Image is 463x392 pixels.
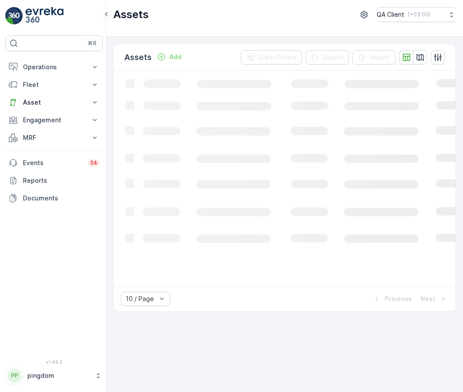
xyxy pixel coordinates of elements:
button: QA Client(+03:00) [377,7,456,22]
p: Clear Filters [258,53,297,62]
p: Export [323,53,344,62]
button: Previous [371,294,413,304]
a: Documents [5,189,103,207]
p: Documents [23,194,99,203]
p: Import [370,53,390,62]
div: PP [7,369,22,383]
span: v 1.49.3 [5,359,103,365]
button: Add [153,52,185,62]
p: Engagement [23,116,85,124]
p: Operations [23,63,85,72]
button: PPpingdom [5,366,103,385]
p: Next [421,294,435,303]
a: Events34 [5,154,103,172]
p: ( +03:00 ) [408,11,430,18]
button: Next [420,294,448,304]
p: pingdom [27,371,90,380]
button: Asset [5,94,103,111]
img: logo [5,7,23,25]
button: MRF [5,129,103,147]
img: logo_light-DOdMpM7g.png [26,7,63,25]
p: QA Client [377,10,404,19]
p: Previous [385,294,412,303]
button: Clear Filters [241,50,302,64]
p: Assets [124,51,152,64]
a: Reports [5,172,103,189]
button: Export [306,50,349,64]
p: Reports [23,176,99,185]
p: ⌘B [88,40,97,47]
button: Operations [5,58,103,76]
p: MRF [23,133,85,142]
button: Fleet [5,76,103,94]
p: 34 [90,159,97,166]
p: Add [169,53,182,61]
button: Engagement [5,111,103,129]
p: Fleet [23,80,85,89]
p: Events [23,158,83,167]
button: Import [352,50,396,64]
p: Assets [113,8,149,22]
p: Asset [23,98,85,107]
